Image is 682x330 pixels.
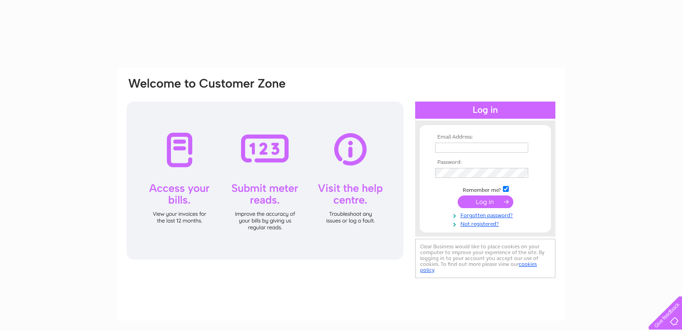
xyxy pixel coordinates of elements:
input: Submit [458,195,513,208]
div: Clear Business would like to place cookies on your computer to improve your experience of the sit... [415,239,555,278]
a: Not registered? [435,219,538,228]
td: Remember me? [433,185,538,194]
a: Forgotten password? [435,210,538,219]
th: Email Address: [433,134,538,140]
a: cookies policy [420,261,537,273]
th: Password: [433,159,538,166]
